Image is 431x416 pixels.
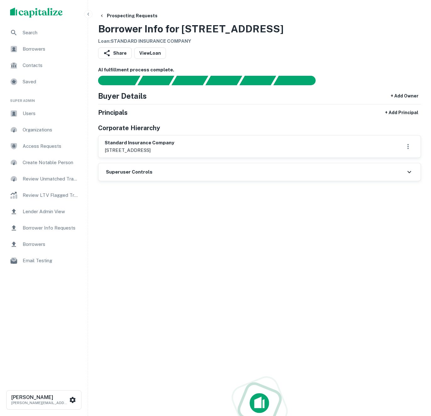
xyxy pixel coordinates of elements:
h4: Buyer Details [98,90,147,102]
h6: standard insurance company [105,139,174,147]
h5: Principals [98,108,128,117]
a: ViewLoan [134,47,166,59]
a: Contacts [5,58,83,73]
span: Lender Admin View [23,208,79,215]
span: Email Testing [23,257,79,264]
p: [STREET_ADDRESS] [105,147,174,154]
a: Review Unmatched Transactions [5,171,83,186]
div: Principals found, still searching for contact information. This may take time... [239,76,276,85]
h6: Loan : STANDARD INSURANCE COMPANY [98,38,284,45]
div: Sending borrower request to AI... [91,76,138,85]
a: Borrowers [5,237,83,252]
button: + Add Principal [383,107,421,118]
li: Super Admin [5,91,83,106]
div: AI fulfillment process complete. [274,76,323,85]
button: Share [98,47,132,59]
a: Create Notable Person [5,155,83,170]
img: capitalize-logo.png [10,8,63,18]
a: Borrowers [5,42,83,57]
h6: Superuser Controls [106,169,152,176]
span: Organizations [23,126,79,134]
a: Review LTV Flagged Transactions [5,188,83,203]
span: Search [23,29,79,36]
span: Review Unmatched Transactions [23,175,79,183]
span: Review LTV Flagged Transactions [23,191,79,199]
h6: AI fulfillment process complete. [98,66,421,74]
iframe: Chat Widget [400,366,431,396]
a: Access Requests [5,139,83,154]
span: Access Requests [23,142,79,150]
a: Email Testing [5,253,83,268]
h3: Borrower Info for [STREET_ADDRESS] [98,21,284,36]
button: + Add Owner [388,90,421,102]
div: Your request is received and processing... [137,76,174,85]
div: Documents found, AI parsing details... [171,76,208,85]
span: Saved [23,78,79,86]
h6: [PERSON_NAME] [11,395,68,400]
a: Borrower Info Requests [5,220,83,236]
span: Borrowers [23,241,79,248]
span: Users [23,110,79,117]
button: Prospecting Requests [97,10,160,21]
a: Users [5,106,83,121]
button: [PERSON_NAME][PERSON_NAME][EMAIL_ADDRESS][DOMAIN_NAME] [6,390,81,410]
a: Saved [5,74,83,89]
a: Organizations [5,122,83,137]
span: Create Notable Person [23,159,79,166]
div: Principals found, AI now looking for contact information... [205,76,242,85]
a: Lender Admin View [5,204,83,219]
a: Search [5,25,83,40]
span: Borrower Info Requests [23,224,79,232]
span: Contacts [23,62,79,69]
h5: Corporate Hierarchy [98,123,160,133]
p: [PERSON_NAME][EMAIL_ADDRESS][DOMAIN_NAME] [11,400,68,406]
span: Borrowers [23,45,79,53]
